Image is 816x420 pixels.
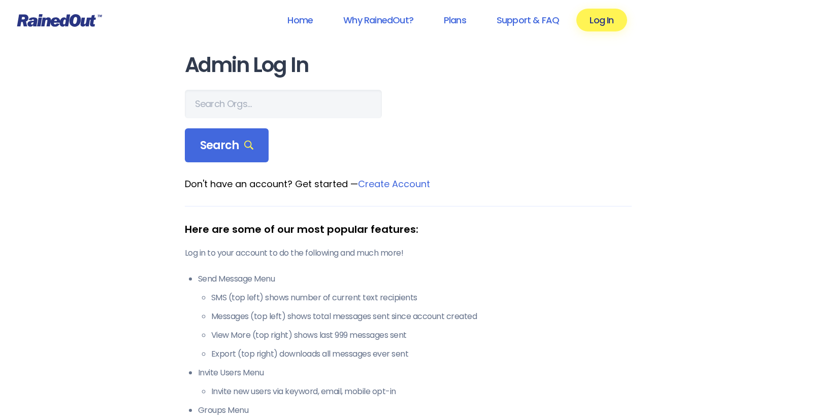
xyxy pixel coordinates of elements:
div: Here are some of our most popular features: [185,222,632,237]
a: Plans [431,9,479,31]
h1: Admin Log In [185,54,632,77]
a: Home [274,9,326,31]
li: Export (top right) downloads all messages ever sent [211,348,632,360]
li: SMS (top left) shows number of current text recipients [211,292,632,304]
li: Send Message Menu [198,273,632,360]
a: Why RainedOut? [330,9,427,31]
li: Invite Users Menu [198,367,632,398]
span: Search [200,138,254,153]
a: Create Account [358,178,430,190]
li: Messages (top left) shows total messages sent since account created [211,310,632,323]
a: Log In [576,9,627,31]
li: Invite new users via keyword, email, mobile opt-in [211,386,632,398]
a: Support & FAQ [483,9,572,31]
div: Search [185,128,269,163]
li: View More (top right) shows last 999 messages sent [211,329,632,341]
p: Log in to your account to do the following and much more! [185,247,632,259]
input: Search Orgs… [185,90,382,118]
